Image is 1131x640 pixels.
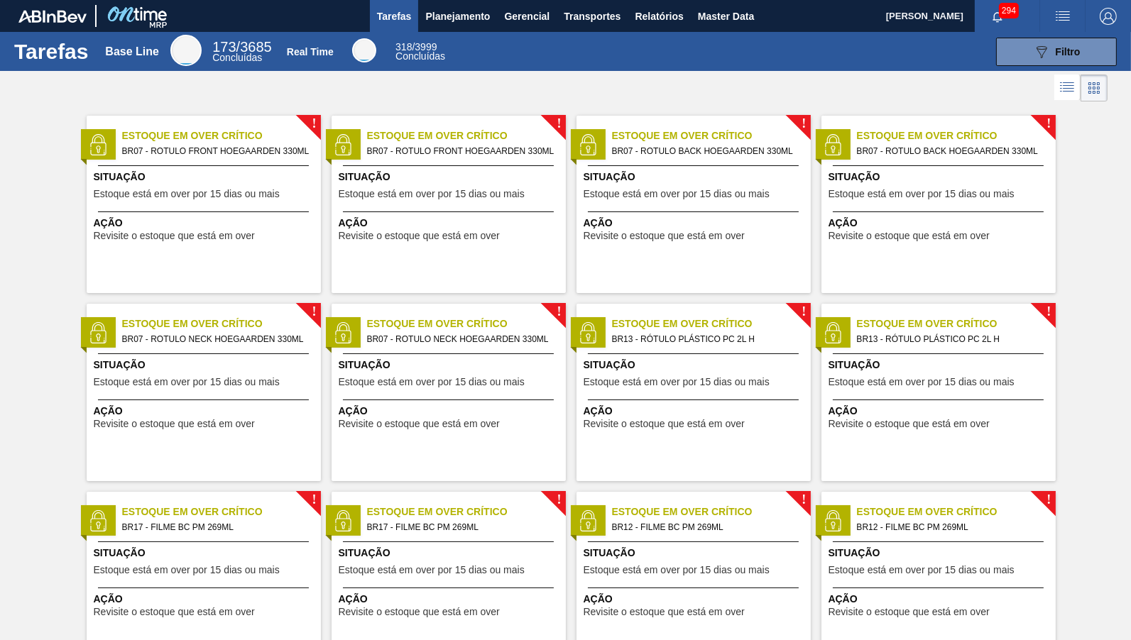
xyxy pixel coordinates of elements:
span: Situação [94,546,317,561]
img: status [87,134,109,155]
div: Base Line [170,35,202,66]
div: Real Time [352,38,376,62]
span: Ação [584,592,807,607]
span: ! [557,307,561,317]
span: Situação [94,170,317,184]
span: BR17 - FILME BC PM 269ML [122,519,310,535]
span: Estoque está em over por 15 dias ou mais [584,565,770,575]
span: Revisite o estoque que está em over [94,231,255,241]
span: Situação [339,170,562,184]
div: Real Time [287,46,334,57]
span: Situação [829,358,1052,373]
span: Estoque em Over Crítico [612,128,811,143]
span: Situação [584,546,807,561]
span: BR12 - FILME BC PM 269ML [857,519,1044,535]
span: Revisite o estoque que está em over [584,419,745,429]
img: status [332,322,354,343]
span: Revisite o estoque que está em over [829,231,990,241]
span: BR07 - ROTULO BACK HOEGAARDEN 330ML [612,143,799,159]
span: Estoque está em over por 15 dias ou mais [339,377,525,387]
span: Situação [339,358,562,373]
img: status [577,510,599,531]
span: Situação [584,170,807,184]
img: status [87,322,109,343]
span: 318 [395,41,412,53]
span: Estoque está em over por 15 dias ou mais [339,189,525,199]
span: Estoque em Over Crítico [367,504,566,519]
span: ! [1047,307,1051,317]
span: ! [802,118,806,129]
span: Ação [94,592,317,607]
span: Estoque está em over por 15 dias ou mais [339,565,525,575]
span: Estoque em Over Crítico [122,504,321,519]
span: BR07 - ROTULO FRONT HOEGAARDEN 330ML [367,143,554,159]
button: Filtro [996,38,1117,66]
div: Visão em Cards [1081,75,1108,101]
span: Relatórios [635,8,683,25]
span: Ação [584,216,807,231]
span: Estoque está em over por 15 dias ou mais [584,189,770,199]
span: Transportes [564,8,621,25]
span: Ação [829,592,1052,607]
span: Concluídas [395,50,445,62]
span: 173 [212,39,236,55]
img: status [332,134,354,155]
span: Ação [94,404,317,419]
span: Ação [339,592,562,607]
span: Estoque em Over Crítico [122,128,321,143]
span: Estoque está em over por 15 dias ou mais [94,377,280,387]
img: Logout [1100,8,1117,25]
span: / 3999 [395,41,437,53]
img: status [577,322,599,343]
span: Tarefas [377,8,412,25]
div: Real Time [395,43,445,61]
span: Estoque em Over Crítico [857,504,1056,519]
span: Estoque em Over Crítico [857,316,1056,331]
img: status [822,322,843,343]
span: Revisite o estoque que está em over [829,419,990,429]
div: Base Line [212,41,271,62]
span: Revisite o estoque que está em over [94,607,255,617]
span: Master Data [698,8,754,25]
span: BR07 - ROTULO NECK HOEGAARDEN 330ML [367,331,554,347]
span: Ação [94,216,317,231]
img: status [87,510,109,531]
span: Revisite o estoque que está em over [339,419,500,429]
img: status [822,510,843,531]
span: ! [1047,118,1051,129]
span: Estoque em Over Crítico [857,128,1056,143]
span: BR17 - FILME BC PM 269ML [367,519,554,535]
span: ! [1047,495,1051,505]
span: ! [557,495,561,505]
span: ! [312,307,316,317]
span: BR13 - RÓTULO PLÁSTICO PC 2L H [612,331,799,347]
span: Ação [339,216,562,231]
span: Estoque está em over por 15 dias ou mais [94,565,280,575]
span: Revisite o estoque que está em over [829,607,990,617]
span: Estoque em Over Crítico [612,316,811,331]
span: Revisite o estoque que está em over [584,231,745,241]
button: Notificações [975,6,1020,26]
span: Situação [829,546,1052,561]
span: Estoque está em over por 15 dias ou mais [94,189,280,199]
div: Visão em Lista [1054,75,1081,101]
span: Gerencial [505,8,550,25]
span: Ação [584,404,807,419]
span: Situação [94,358,317,373]
div: Base Line [105,45,159,58]
h1: Tarefas [14,43,89,60]
span: Revisite o estoque que está em over [94,419,255,429]
span: Revisite o estoque que está em over [584,607,745,617]
img: TNhmsLtSVTkK8tSr43FrP2fwEKptu5GPRR3wAAAABJRU5ErkJggg== [18,10,87,23]
span: Estoque está em over por 15 dias ou mais [829,189,1015,199]
span: Estoque está em over por 15 dias ou mais [829,377,1015,387]
img: status [332,510,354,531]
span: Situação [584,358,807,373]
span: Estoque em Over Crítico [122,316,321,331]
span: Estoque em Over Crítico [367,128,566,143]
img: status [822,134,843,155]
span: ! [802,307,806,317]
span: Situação [829,170,1052,184]
span: / 3685 [212,39,271,55]
span: BR12 - FILME BC PM 269ML [612,519,799,535]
